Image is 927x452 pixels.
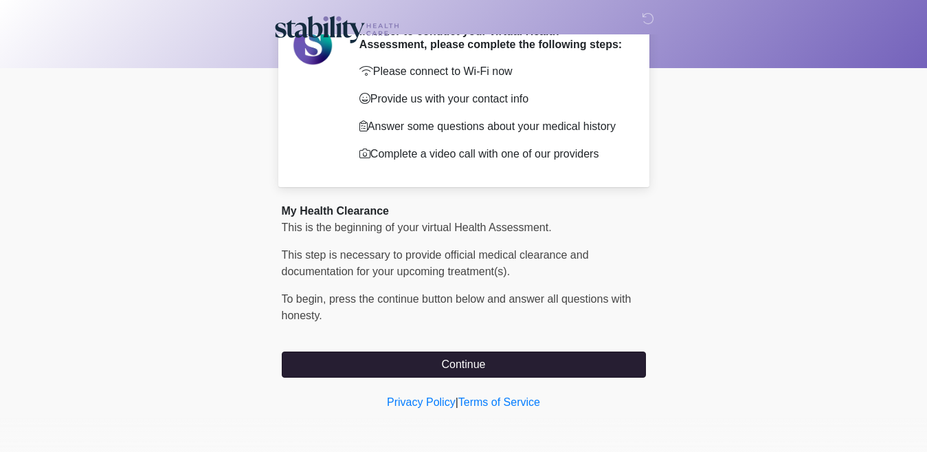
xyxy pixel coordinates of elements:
button: Continue [282,352,646,378]
a: | [456,396,458,408]
span: To begin, [282,293,329,305]
a: Privacy Policy [387,396,456,408]
p: Please connect to Wi-Fi now [359,63,625,80]
p: Provide us with your contact info [359,91,625,107]
span: This is the beginning of your virtual Health Assessment. [282,222,552,233]
span: This step is necessary to provide official medical clearance and documentation for your upcoming ... [282,249,589,277]
a: Terms of Service [458,396,540,408]
div: My Health Clearance [282,203,646,219]
p: Complete a video call with one of our providers [359,146,625,162]
img: Stability Healthcare Logo [268,10,405,45]
p: Answer some questions about your medical history [359,118,625,135]
span: press the continue button below and answer all questions with honesty. [282,293,632,321]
